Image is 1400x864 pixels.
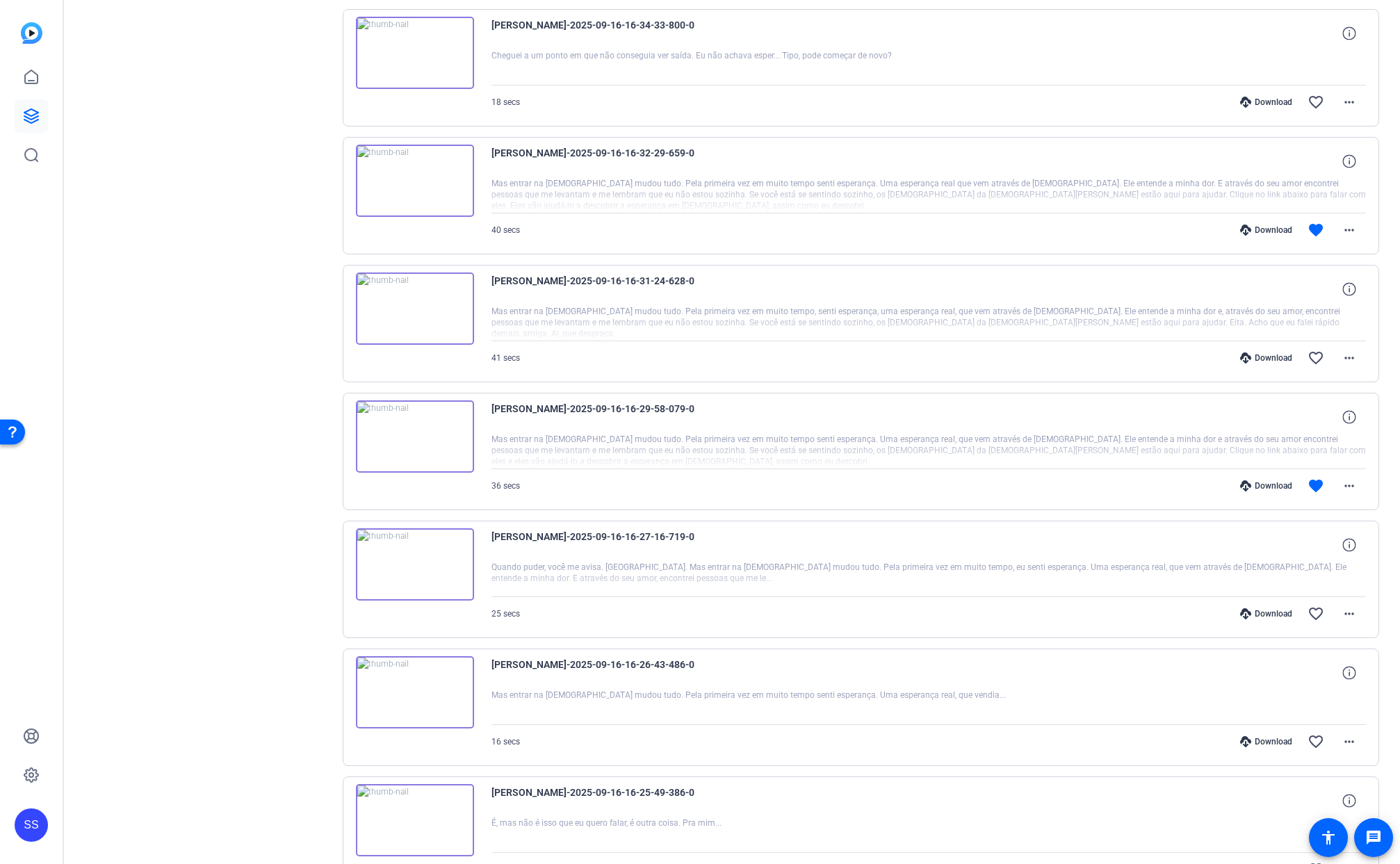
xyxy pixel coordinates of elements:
mat-icon: accessibility [1320,829,1337,846]
span: [PERSON_NAME]-2025-09-16-16-31-24-628-0 [491,272,749,306]
div: Download [1233,97,1299,108]
div: Download [1233,225,1299,236]
mat-icon: more_horiz [1341,350,1358,366]
span: [PERSON_NAME]-2025-09-16-16-29-58-079-0 [491,400,749,434]
mat-icon: favorite [1308,222,1324,238]
div: SS [15,808,48,842]
div: Download [1233,608,1299,619]
img: thumb-nail [356,145,474,217]
span: 16 secs [491,737,520,747]
mat-icon: more_horiz [1341,478,1358,494]
img: thumb-nail [356,400,474,473]
mat-icon: more_horiz [1341,733,1358,750]
span: 41 secs [491,353,520,363]
span: 25 secs [491,609,520,619]
img: blue-gradient.svg [21,22,42,44]
mat-icon: more_horiz [1341,94,1358,111]
span: 18 secs [491,97,520,107]
mat-icon: more_horiz [1341,222,1358,238]
span: [PERSON_NAME]-2025-09-16-16-32-29-659-0 [491,145,749,178]
div: Download [1233,736,1299,747]
span: [PERSON_NAME]-2025-09-16-16-34-33-800-0 [491,17,749,50]
mat-icon: favorite [1308,478,1324,494]
span: [PERSON_NAME]-2025-09-16-16-25-49-386-0 [491,784,749,817]
img: thumb-nail [356,272,474,345]
mat-icon: favorite_border [1308,605,1324,622]
span: 40 secs [491,225,520,235]
img: thumb-nail [356,528,474,601]
mat-icon: favorite_border [1308,733,1324,750]
mat-icon: message [1365,829,1382,846]
img: thumb-nail [356,17,474,89]
mat-icon: more_horiz [1341,605,1358,622]
span: [PERSON_NAME]-2025-09-16-16-26-43-486-0 [491,656,749,690]
div: Download [1233,352,1299,364]
div: Download [1233,480,1299,491]
span: [PERSON_NAME]-2025-09-16-16-27-16-719-0 [491,528,749,562]
mat-icon: favorite_border [1308,350,1324,366]
mat-icon: favorite_border [1308,94,1324,111]
span: 36 secs [491,481,520,491]
img: thumb-nail [356,784,474,856]
img: thumb-nail [356,656,474,728]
